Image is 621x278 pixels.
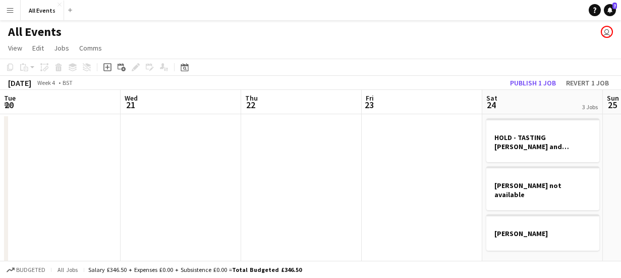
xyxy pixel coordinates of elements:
[486,229,599,238] h3: [PERSON_NAME]
[3,99,16,111] span: 20
[486,133,599,151] h3: HOLD - TASTING [PERSON_NAME] and [PERSON_NAME] TBC ([DATE])
[232,266,302,273] span: Total Budgeted £346.50
[8,24,62,39] h1: All Events
[486,214,599,251] app-job-card: [PERSON_NAME]
[562,76,613,89] button: Revert 1 job
[486,181,599,199] h3: [PERSON_NAME] not available
[605,99,619,111] span: 25
[79,43,102,53] span: Comms
[55,266,80,273] span: All jobs
[32,43,44,53] span: Edit
[4,41,26,55] a: View
[88,266,302,273] div: Salary £346.50 + Expenses £0.00 + Subsistence £0.00 =
[486,118,599,162] app-job-card: HOLD - TASTING [PERSON_NAME] and [PERSON_NAME] TBC ([DATE])
[612,3,617,9] span: 7
[506,76,560,89] button: Publish 1 job
[28,41,48,55] a: Edit
[244,99,258,111] span: 22
[4,94,16,103] span: Tue
[485,99,497,111] span: 24
[21,1,64,20] button: All Events
[8,43,22,53] span: View
[123,99,138,111] span: 21
[601,26,613,38] app-user-avatar: Lucy Hinks
[486,94,497,103] span: Sat
[50,41,73,55] a: Jobs
[125,94,138,103] span: Wed
[366,94,374,103] span: Fri
[63,79,73,86] div: BST
[607,94,619,103] span: Sun
[582,103,598,111] div: 3 Jobs
[5,264,47,275] button: Budgeted
[33,79,59,86] span: Week 4
[486,166,599,210] app-job-card: [PERSON_NAME] not available
[8,78,31,88] div: [DATE]
[604,4,616,16] a: 7
[54,43,69,53] span: Jobs
[16,266,45,273] span: Budgeted
[75,41,106,55] a: Comms
[245,94,258,103] span: Thu
[364,99,374,111] span: 23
